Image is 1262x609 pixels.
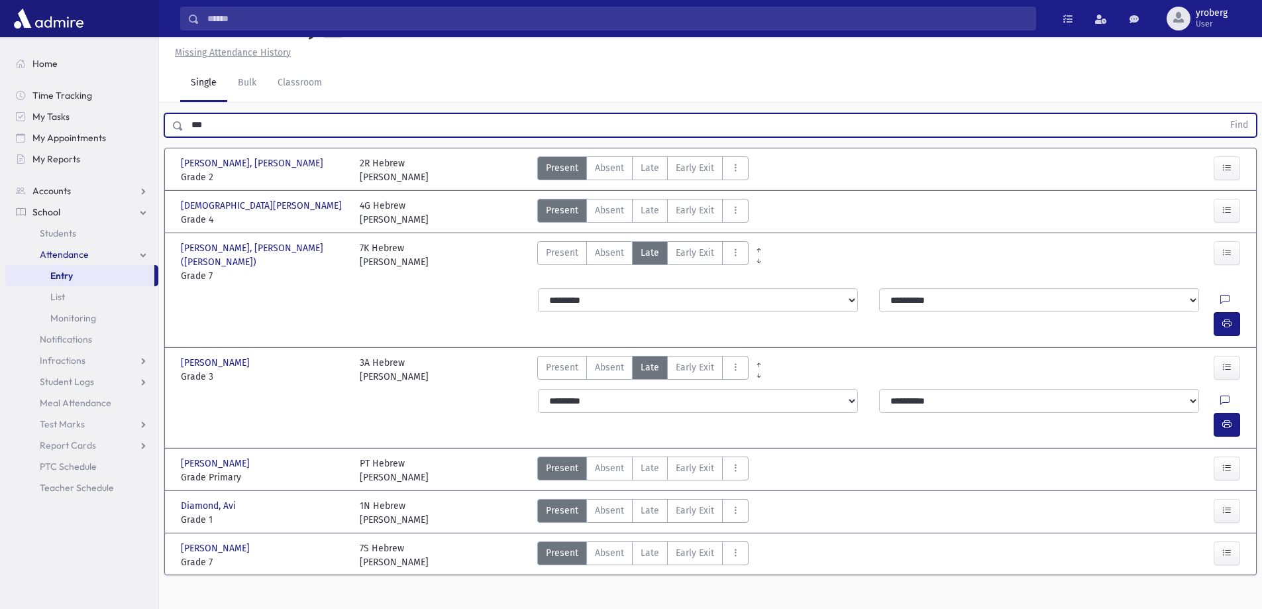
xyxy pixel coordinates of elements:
span: Present [546,360,578,374]
a: Report Cards [5,435,158,456]
a: School [5,201,158,223]
a: Student Logs [5,371,158,392]
input: Search [199,7,1035,30]
div: AttTypes [537,541,749,569]
a: Time Tracking [5,85,158,106]
span: Early Exit [676,246,714,260]
span: Test Marks [40,418,85,430]
span: List [50,291,65,303]
div: 2R Hebrew [PERSON_NAME] [360,156,429,184]
span: Late [641,246,659,260]
div: 3A Hebrew [PERSON_NAME] [360,356,429,384]
span: Present [546,203,578,217]
span: Grade 4 [181,213,346,227]
span: Early Exit [676,504,714,518]
a: Test Marks [5,414,158,435]
span: Absent [595,161,624,175]
span: Absent [595,246,624,260]
span: User [1196,19,1228,29]
div: AttTypes [537,199,749,227]
span: Notifications [40,333,92,345]
span: [PERSON_NAME], [PERSON_NAME] [181,156,326,170]
span: Absent [595,203,624,217]
span: [PERSON_NAME] [181,356,252,370]
span: Present [546,461,578,475]
span: Attendance [40,249,89,260]
span: yroberg [1196,8,1228,19]
a: My Appointments [5,127,158,148]
span: My Appointments [32,132,106,144]
span: Students [40,227,76,239]
a: My Reports [5,148,158,170]
img: AdmirePro [11,5,87,32]
span: Late [641,360,659,374]
a: Meal Attendance [5,392,158,414]
span: PTC Schedule [40,461,97,472]
span: Home [32,58,58,70]
span: Early Exit [676,546,714,560]
a: PTC Schedule [5,456,158,477]
span: Early Exit [676,203,714,217]
span: Grade 2 [181,170,346,184]
div: PT Hebrew [PERSON_NAME] [360,457,429,484]
span: Early Exit [676,461,714,475]
a: Monitoring [5,307,158,329]
span: My Reports [32,153,80,165]
span: Early Exit [676,161,714,175]
a: Single [180,65,227,102]
span: Grade 1 [181,513,346,527]
span: Late [641,504,659,518]
span: Infractions [40,355,85,366]
span: Absent [595,504,624,518]
a: Bulk [227,65,267,102]
a: Home [5,53,158,74]
a: Teacher Schedule [5,477,158,498]
span: Absent [595,360,624,374]
span: [DEMOGRAPHIC_DATA][PERSON_NAME] [181,199,344,213]
span: Diamond, Avi [181,499,238,513]
span: Monitoring [50,312,96,324]
span: Present [546,246,578,260]
span: Accounts [32,185,71,197]
u: Missing Attendance History [175,47,291,58]
div: 1N Hebrew [PERSON_NAME] [360,499,429,527]
div: 4G Hebrew [PERSON_NAME] [360,199,429,227]
span: Present [546,504,578,518]
a: Missing Attendance History [170,47,291,58]
div: AttTypes [537,356,749,384]
div: 7S Hebrew [PERSON_NAME] [360,541,429,569]
a: Students [5,223,158,244]
a: Notifications [5,329,158,350]
span: School [32,206,60,218]
div: 7K Hebrew [PERSON_NAME] [360,241,429,283]
a: Attendance [5,244,158,265]
span: My Tasks [32,111,70,123]
span: Late [641,203,659,217]
a: My Tasks [5,106,158,127]
span: Grade 7 [181,555,346,569]
a: Infractions [5,350,158,371]
span: Grade Primary [181,471,346,484]
a: Accounts [5,180,158,201]
span: Grade 7 [181,269,346,283]
div: AttTypes [537,241,749,283]
div: AttTypes [537,457,749,484]
a: List [5,286,158,307]
button: Find [1222,114,1256,137]
span: Teacher Schedule [40,482,114,494]
span: Grade 3 [181,370,346,384]
div: AttTypes [537,156,749,184]
span: Late [641,546,659,560]
span: Student Logs [40,376,94,388]
a: Classroom [267,65,333,102]
span: Absent [595,461,624,475]
span: Time Tracking [32,89,92,101]
span: Present [546,161,578,175]
span: Late [641,161,659,175]
span: [PERSON_NAME], [PERSON_NAME] ([PERSON_NAME]) [181,241,346,269]
span: Late [641,461,659,475]
div: AttTypes [537,499,749,527]
span: [PERSON_NAME] [181,541,252,555]
span: Present [546,546,578,560]
span: Entry [50,270,73,282]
